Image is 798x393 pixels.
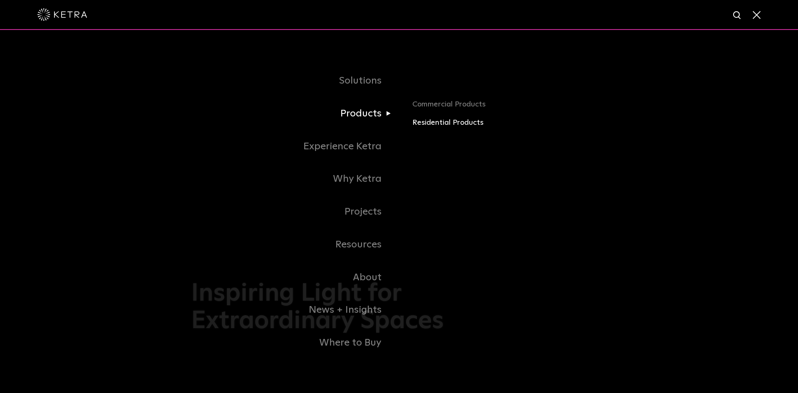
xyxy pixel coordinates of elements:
[191,64,607,359] div: Navigation Menu
[191,64,399,97] a: Solutions
[191,326,399,359] a: Where to Buy
[37,8,87,21] img: ketra-logo-2019-white
[191,228,399,261] a: Resources
[191,130,399,163] a: Experience Ketra
[191,163,399,195] a: Why Ketra
[732,10,743,21] img: search icon
[191,195,399,228] a: Projects
[191,261,399,294] a: About
[191,97,399,130] a: Products
[412,99,607,117] a: Commercial Products
[412,117,607,129] a: Residential Products
[191,294,399,326] a: News + Insights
